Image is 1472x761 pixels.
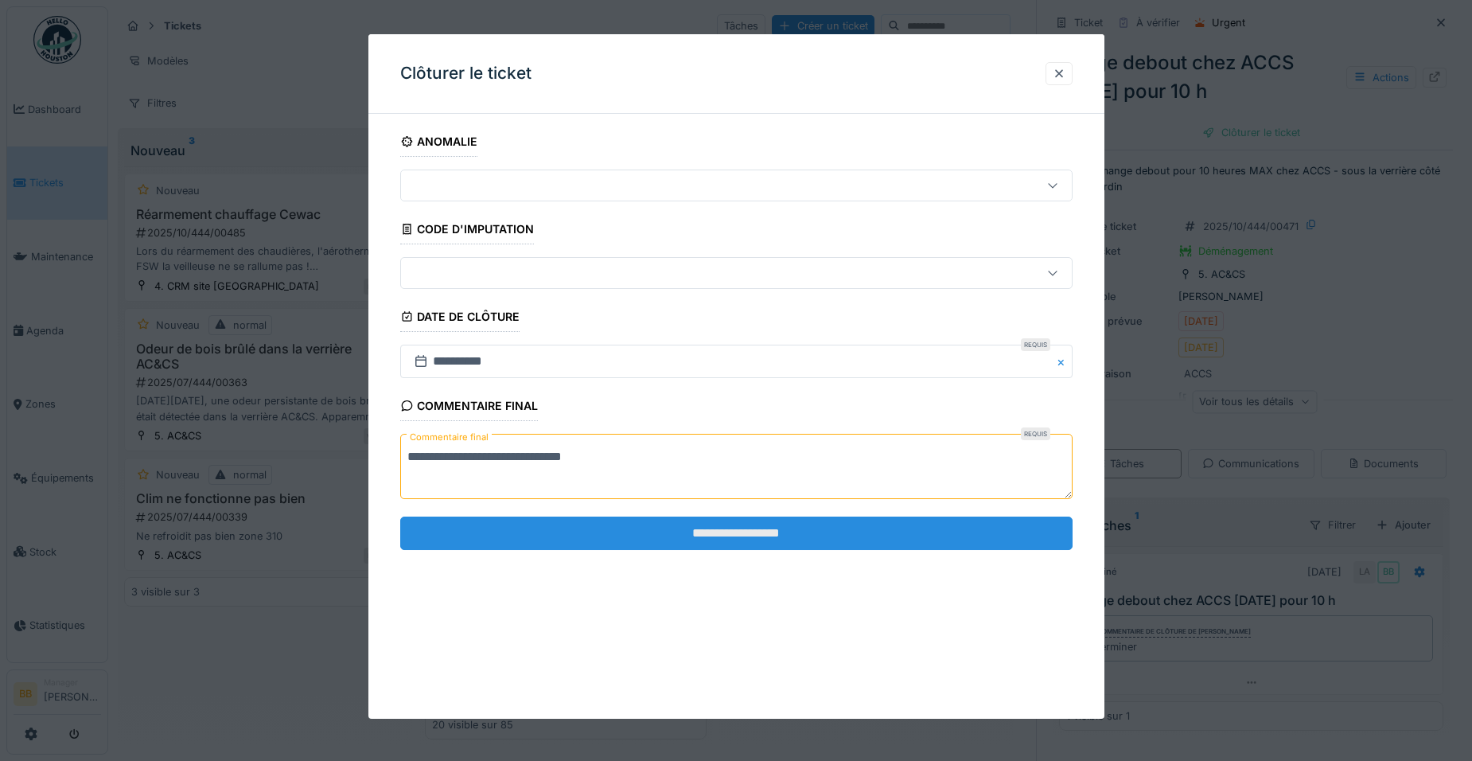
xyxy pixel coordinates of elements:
h3: Clôturer le ticket [400,64,532,84]
label: Commentaire final [407,427,492,447]
div: Date de clôture [400,305,520,332]
div: Requis [1021,338,1050,351]
div: Commentaire final [400,394,539,421]
div: Requis [1021,427,1050,440]
button: Close [1055,345,1073,378]
div: Anomalie [400,130,478,157]
div: Code d'imputation [400,217,535,244]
